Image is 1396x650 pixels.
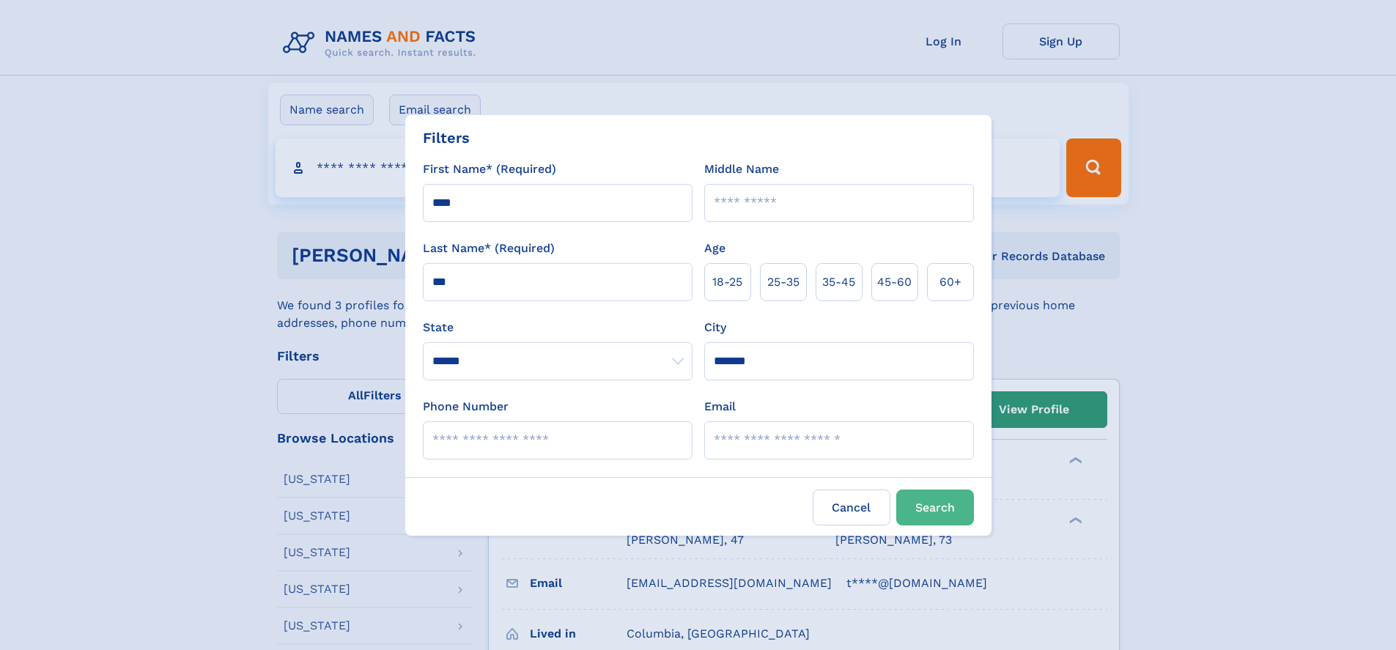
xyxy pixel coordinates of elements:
[423,319,693,336] label: State
[896,490,974,525] button: Search
[704,160,779,178] label: Middle Name
[877,273,912,291] span: 45‑60
[423,398,509,416] label: Phone Number
[423,127,470,149] div: Filters
[813,490,890,525] label: Cancel
[423,160,556,178] label: First Name* (Required)
[704,398,736,416] label: Email
[704,240,725,257] label: Age
[704,319,726,336] label: City
[423,240,555,257] label: Last Name* (Required)
[767,273,799,291] span: 25‑35
[939,273,961,291] span: 60+
[712,273,742,291] span: 18‑25
[822,273,855,291] span: 35‑45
